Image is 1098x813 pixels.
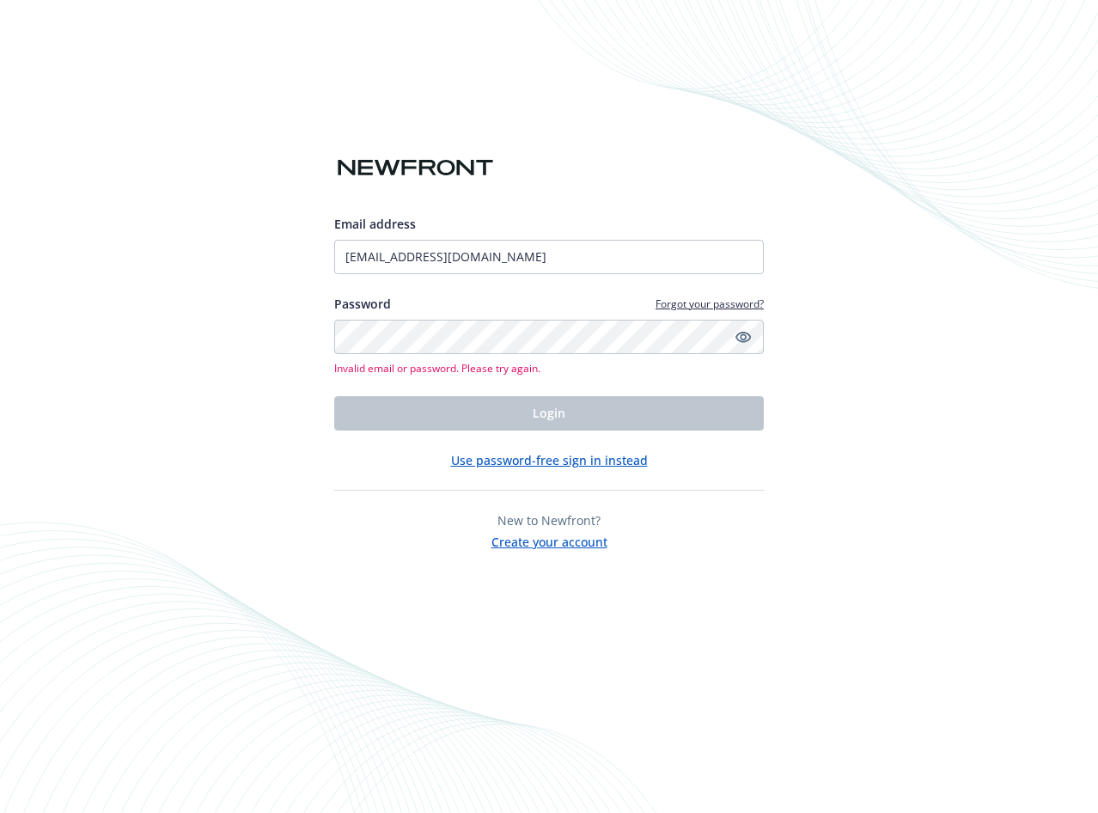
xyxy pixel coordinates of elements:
[451,451,648,469] button: Use password-free sign in instead
[334,295,391,313] label: Password
[334,396,764,431] button: Login
[334,361,764,376] span: Invalid email or password. Please try again.
[656,296,764,311] a: Forgot your password?
[334,240,764,274] input: Enter your email
[334,320,764,354] input: Enter your password
[334,153,497,183] img: Newfront logo
[533,405,565,421] span: Login
[733,327,753,347] a: Show password
[497,512,601,529] span: New to Newfront?
[334,216,416,232] span: Email address
[491,529,607,551] button: Create your account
